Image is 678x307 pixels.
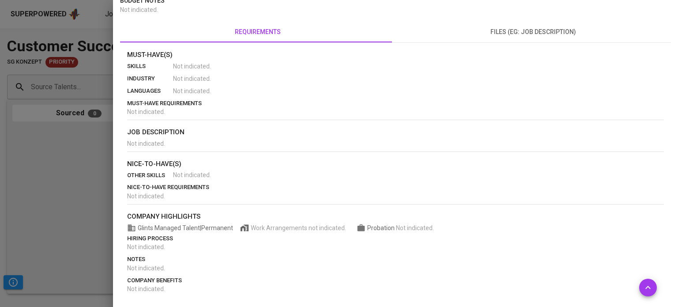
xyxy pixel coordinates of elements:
[251,224,346,232] span: Work Arrangements not indicated.
[367,224,396,231] span: Probation
[127,140,165,147] span: Not indicated .
[127,74,173,83] p: industry
[127,224,233,232] span: Glints Managed Talent | Permanent
[127,127,664,137] p: job description
[127,285,165,292] span: Not indicated .
[127,183,664,192] p: nice-to-have requirements
[127,243,165,250] span: Not indicated .
[173,171,211,179] span: Not indicated .
[127,193,165,200] span: Not indicated .
[127,87,173,95] p: languages
[127,212,664,222] p: company highlights
[125,27,390,38] span: requirements
[127,62,173,71] p: skills
[127,99,664,108] p: must-have requirements
[120,6,158,13] span: Not indicated .
[127,108,165,115] span: Not indicated .
[173,87,211,95] span: Not indicated .
[127,159,664,169] p: nice-to-have(s)
[173,62,211,71] span: Not indicated .
[127,50,664,60] p: Must-Have(s)
[401,27,666,38] span: files (eg: job description)
[396,224,434,231] span: Not indicated .
[127,265,165,272] span: Not indicated .
[127,255,664,264] p: notes
[127,171,173,180] p: other skills
[127,276,664,285] p: company benefits
[127,234,664,243] p: hiring process
[173,74,211,83] span: Not indicated .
